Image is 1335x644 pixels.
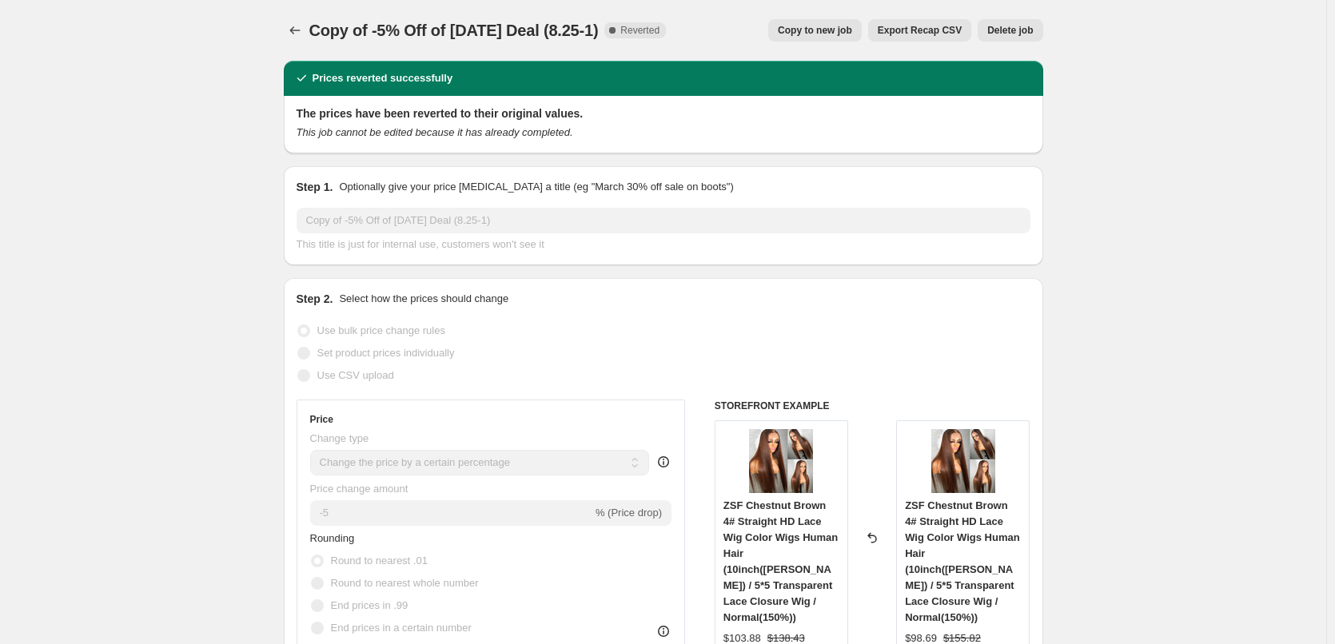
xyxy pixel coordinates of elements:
span: $103.88 [723,632,761,644]
span: Copy of -5% Off of [DATE] Deal (8.25-1) [309,22,599,39]
span: This title is just for internal use, customers won't see it [297,238,544,250]
span: $98.69 [905,632,937,644]
div: help [656,454,671,470]
span: End prices in .99 [331,599,408,611]
button: Copy to new job [768,19,862,42]
i: This job cannot be edited because it has already completed. [297,126,573,138]
h2: Step 1. [297,179,333,195]
span: Price change amount [310,483,408,495]
span: Round to nearest .01 [331,555,428,566]
img: fb0f554a77e5c0ee_80x.jpg [931,429,995,493]
span: Round to nearest whole number [331,577,479,589]
input: 30% off holiday sale [297,208,1030,233]
h2: Prices reverted successfully [313,70,453,86]
h6: STOREFRONT EXAMPLE [715,400,1030,412]
span: Copy to new job [778,24,852,37]
span: Rounding [310,532,355,544]
span: Use bulk price change rules [317,324,445,336]
h2: Step 2. [297,291,333,307]
button: Delete job [978,19,1042,42]
button: Export Recap CSV [868,19,971,42]
span: $138.43 [767,632,805,644]
span: ZSF Chestnut Brown 4# Straight HD Lace Wig Color Wigs Human Hair (10inch([PERSON_NAME]) / 5*5 Tra... [723,499,838,623]
span: Use CSV upload [317,369,394,381]
button: Price change jobs [284,19,306,42]
span: Delete job [987,24,1033,37]
img: fb0f554a77e5c0ee_80x.jpg [749,429,813,493]
span: Set product prices individually [317,347,455,359]
span: % (Price drop) [596,507,662,519]
span: ZSF Chestnut Brown 4# Straight HD Lace Wig Color Wigs Human Hair (10inch([PERSON_NAME]) / 5*5 Tra... [905,499,1019,623]
span: Export Recap CSV [878,24,962,37]
h2: The prices have been reverted to their original values. [297,105,1030,121]
span: Change type [310,432,369,444]
p: Optionally give your price [MEDICAL_DATA] a title (eg "March 30% off sale on boots") [339,179,733,195]
h3: Price [310,413,333,426]
span: $155.82 [943,632,981,644]
span: End prices in a certain number [331,622,472,634]
p: Select how the prices should change [339,291,508,307]
input: -15 [310,500,592,526]
span: Reverted [620,24,660,37]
